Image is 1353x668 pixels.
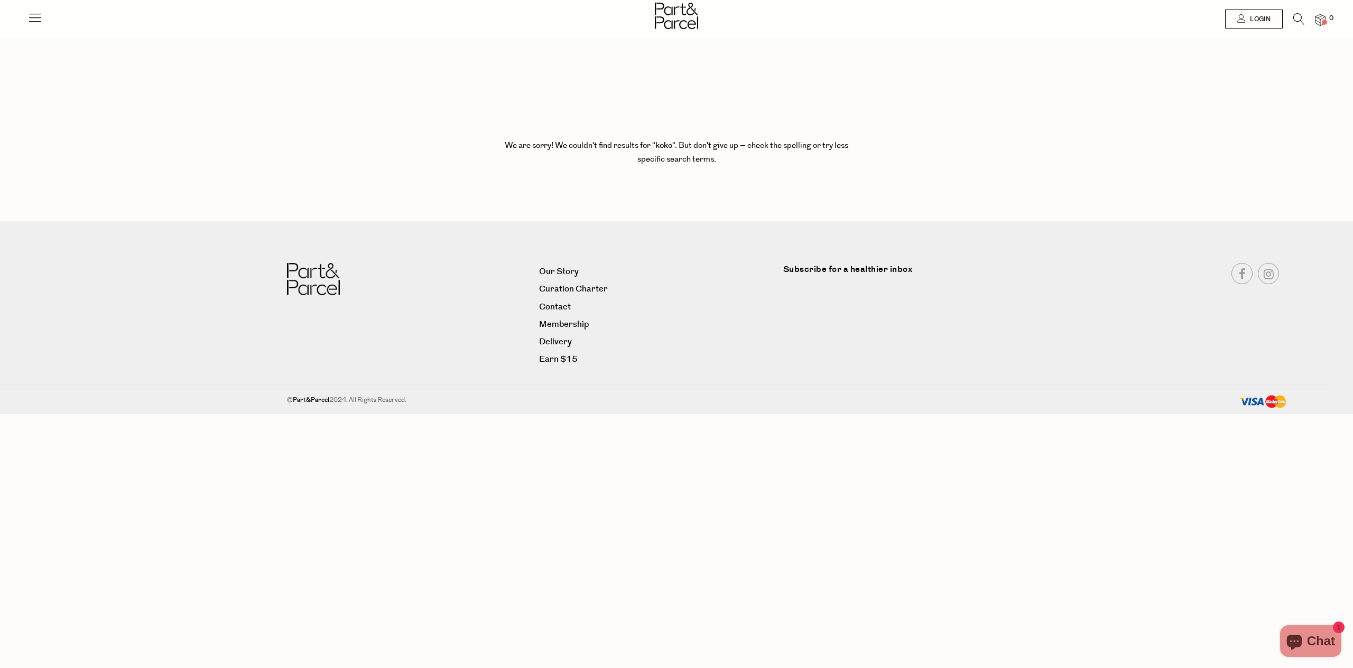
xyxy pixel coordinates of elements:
[539,300,775,314] a: Contact
[539,352,775,366] a: Earn $15
[1225,10,1283,29] a: Login
[287,395,1059,406] div: © 2024. All Rights Reserved.
[293,396,329,404] b: Part&Parcel
[1239,395,1287,409] img: payment-methods.png
[655,140,672,151] b: koko
[539,282,775,296] a: Curation Charter
[539,265,775,279] a: Our Story
[783,263,1035,284] label: Subscribe for a healthier inbox
[1315,14,1326,25] a: 0
[492,102,861,192] div: We are sorry! We couldn't find results for " ". But don't give up – check the spelling or try les...
[539,335,775,349] a: Delivery
[539,317,775,332] a: Membership
[1277,625,1345,660] inbox-online-store-chat: Shopify online store chat
[287,263,340,295] img: Part&Parcel
[1247,15,1271,24] span: Login
[655,3,698,29] img: Part&Parcel
[1327,14,1336,23] span: 0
